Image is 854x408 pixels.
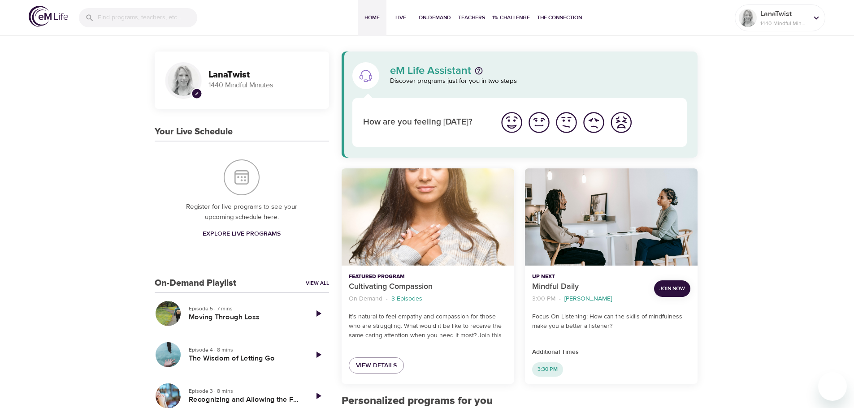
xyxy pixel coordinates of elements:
img: Remy Sharp [168,64,199,96]
p: How are you feeling [DATE]? [363,116,487,129]
input: Find programs, teachers, etc... [98,8,197,27]
h3: LanaTwist [208,70,318,80]
p: LanaTwist [760,9,808,19]
a: Play Episode [308,344,329,365]
h5: Recognizing and Allowing the Feelings of Loss [189,395,300,404]
span: On-Demand [419,13,451,22]
h3: On-Demand Playlist [155,278,236,288]
nav: breadcrumb [532,293,647,305]
a: Explore Live Programs [199,226,284,242]
p: Additional Times [532,348,690,357]
a: Play Episode [308,385,329,407]
p: Episode 3 · 8 mins [189,387,300,395]
p: Episode 4 · 8 mins [189,346,300,354]
button: I'm feeling bad [580,109,607,136]
button: Cultivating Compassion [342,168,514,266]
h5: The Wisdom of Letting Go [189,354,300,363]
img: Remy Sharp [739,9,757,27]
button: I'm feeling great [498,109,525,136]
img: good [527,110,551,135]
p: 3 Episodes [391,294,422,304]
p: Cultivating Compassion [349,281,507,293]
li: · [559,293,561,305]
p: eM Life Assistant [390,65,471,76]
p: Up Next [532,273,647,281]
div: 3:30 PM [532,362,563,377]
span: 1% Challenge [492,13,530,22]
h3: Your Live Schedule [155,127,233,137]
span: Explore Live Programs [203,228,281,240]
a: Play Episode [308,303,329,324]
span: Teachers [458,13,485,22]
span: Join Now [659,284,685,293]
p: Register for live programs to see your upcoming schedule here. [173,202,311,222]
li: · [386,293,388,305]
p: Featured Program [349,273,507,281]
p: It’s natural to feel empathy and compassion for those who are struggling. What would it be like t... [349,312,507,340]
img: eM Life Assistant [359,69,373,83]
span: 3:30 PM [532,365,563,373]
a: View All [306,279,329,287]
button: Join Now [654,280,690,297]
p: Focus On Listening: How can the skills of mindfulness make you a better a listener? [532,312,690,331]
button: Mindful Daily [525,168,698,266]
img: great [499,110,524,135]
img: Your Live Schedule [224,159,260,195]
iframe: Button to launch messaging window [818,372,847,401]
img: worst [609,110,633,135]
p: Discover programs just for you in two steps [390,76,687,86]
button: I'm feeling good [525,109,553,136]
p: 1440 Mindful Minutes [760,19,808,27]
button: I'm feeling ok [553,109,580,136]
p: 3:00 PM [532,294,555,304]
button: Moving Through Loss [155,300,182,327]
a: View Details [349,357,404,374]
p: Mindful Daily [532,281,647,293]
button: I'm feeling worst [607,109,635,136]
button: The Wisdom of Letting Go [155,341,182,368]
p: 1440 Mindful Minutes [208,80,318,90]
img: ok [554,110,579,135]
span: View Details [356,360,397,371]
span: The Connection [537,13,582,22]
p: [PERSON_NAME] [564,294,612,304]
img: logo [29,6,68,27]
h5: Moving Through Loss [189,313,300,322]
p: Episode 5 · 7 mins [189,305,300,313]
h2: Personalized programs for you [342,395,698,408]
p: On-Demand [349,294,382,304]
nav: breadcrumb [349,293,507,305]
span: Home [361,13,383,22]
span: Live [390,13,412,22]
img: bad [581,110,606,135]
